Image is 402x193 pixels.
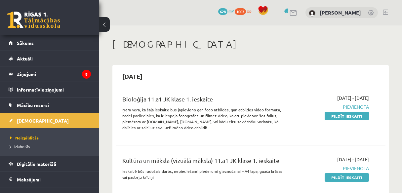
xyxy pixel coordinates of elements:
span: [DEMOGRAPHIC_DATA] [17,118,69,124]
a: Pildīt ieskaiti [325,173,369,182]
span: Neizpildītās [10,135,39,140]
legend: Informatīvie ziņojumi [17,82,91,97]
a: Informatīvie ziņojumi [9,82,91,97]
a: Sākums [9,35,91,51]
a: Maksājumi [9,172,91,187]
span: 1003 [235,8,246,15]
a: Digitālie materiāli [9,156,91,172]
i: 8 [82,70,91,79]
a: 628 mP [218,8,234,14]
a: Neizpildītās [10,135,93,141]
span: Pievienota [293,165,369,172]
span: xp [247,8,251,14]
h1: [DEMOGRAPHIC_DATA] [112,39,389,50]
span: Digitālie materiāli [17,161,56,167]
span: mP [228,8,234,14]
span: Izlabotās [10,144,30,149]
p: Ņem vērā, ka šajā ieskaitē būs jāpievieno gan foto atbildes, gan atbildes video formātā, tādēļ pā... [122,107,283,131]
a: Aktuāli [9,51,91,66]
span: Aktuāli [17,56,33,61]
span: Pievienota [293,103,369,110]
legend: Ziņojumi [17,66,91,82]
span: [DATE] - [DATE] [337,95,369,101]
a: Izlabotās [10,143,93,149]
p: Ieskaitē būs radošais darbs, nepieciešami piederumi gleznošanai – A4 lapa, guaša krāsas vai paste... [122,168,283,180]
a: Ziņojumi8 [9,66,91,82]
span: 628 [218,8,227,15]
a: 1003 xp [235,8,255,14]
a: Rīgas 1. Tālmācības vidusskola [7,12,60,28]
span: [DATE] - [DATE] [337,156,369,163]
div: Kultūra un māksla (vizuālā māksla) 11.a1 JK klase 1. ieskaite [122,156,283,168]
a: [PERSON_NAME] [320,9,361,16]
span: Sākums [17,40,34,46]
h2: [DATE] [116,68,149,84]
img: Kitija Goldberga [309,10,315,17]
span: Mācību resursi [17,102,49,108]
a: Mācību resursi [9,97,91,113]
a: [DEMOGRAPHIC_DATA] [9,113,91,128]
a: Pildīt ieskaiti [325,112,369,120]
div: Bioloģija 11.a1 JK klase 1. ieskaite [122,95,283,107]
legend: Maksājumi [17,172,91,187]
